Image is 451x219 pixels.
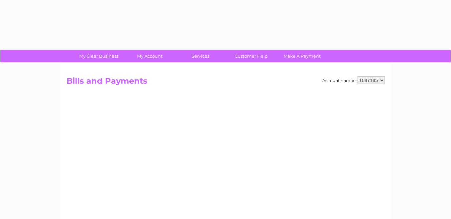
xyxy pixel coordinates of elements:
a: My Clear Business [71,50,126,62]
a: Services [173,50,228,62]
div: Account number [322,76,385,84]
a: Customer Help [224,50,279,62]
a: Make A Payment [274,50,330,62]
a: My Account [122,50,177,62]
h2: Bills and Payments [67,76,385,89]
